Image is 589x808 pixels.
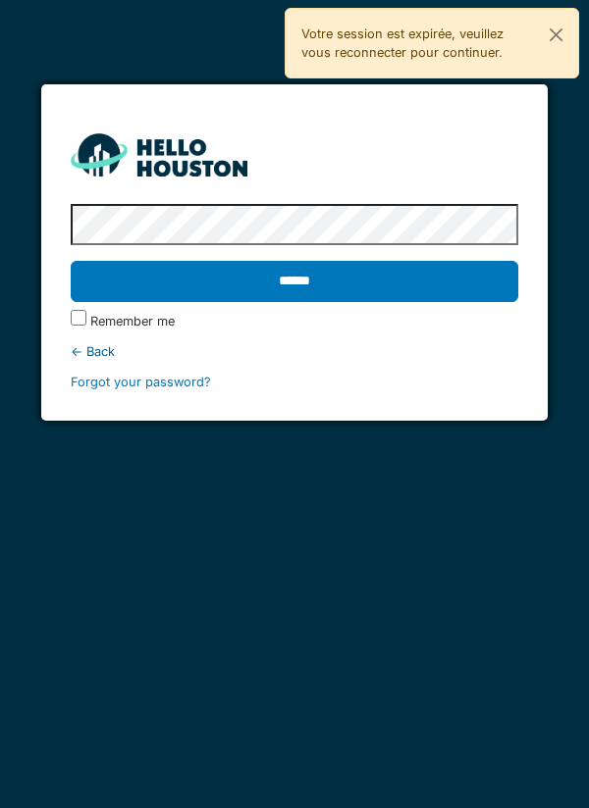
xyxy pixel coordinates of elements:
[71,342,519,361] div: ← Back
[71,375,211,389] a: Forgot your password?
[71,133,247,176] img: HH_line-BYnF2_Hg.png
[90,312,175,330] label: Remember me
[534,9,578,61] button: Close
[285,8,579,78] div: Votre session est expirée, veuillez vous reconnecter pour continuer.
